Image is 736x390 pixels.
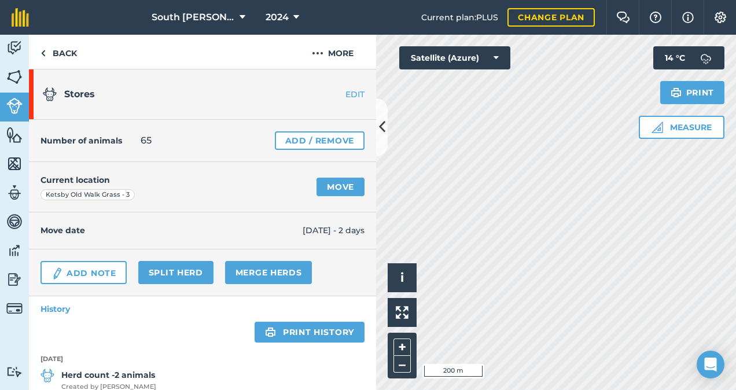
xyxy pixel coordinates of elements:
a: History [29,296,376,322]
button: 14 °C [653,46,724,69]
h4: Move date [41,224,303,237]
img: svg+xml;base64,PD94bWwgdmVyc2lvbj0iMS4wIiBlbmNvZGluZz0idXRmLTgiPz4KPCEtLSBHZW5lcmF0b3I6IEFkb2JlIE... [694,46,717,69]
a: Back [29,35,89,69]
img: A cog icon [713,12,727,23]
a: Add / Remove [275,131,365,150]
img: svg+xml;base64,PD94bWwgdmVyc2lvbj0iMS4wIiBlbmNvZGluZz0idXRmLTgiPz4KPCEtLSBHZW5lcmF0b3I6IEFkb2JlIE... [6,300,23,317]
button: Satellite (Azure) [399,46,510,69]
a: Change plan [507,8,595,27]
span: Stores [64,89,95,100]
span: South [PERSON_NAME] [152,10,235,24]
a: Merge Herds [225,261,312,284]
img: svg+xml;base64,PD94bWwgdmVyc2lvbj0iMS4wIiBlbmNvZGluZz0idXRmLTgiPz4KPCEtLSBHZW5lcmF0b3I6IEFkb2JlIE... [43,87,57,101]
img: svg+xml;base64,PHN2ZyB4bWxucz0iaHR0cDovL3d3dy53My5vcmcvMjAwMC9zdmciIHdpZHRoPSIxNyIgaGVpZ2h0PSIxNy... [682,10,694,24]
img: svg+xml;base64,PHN2ZyB4bWxucz0iaHR0cDovL3d3dy53My5vcmcvMjAwMC9zdmciIHdpZHRoPSIyMCIgaGVpZ2h0PSIyNC... [312,46,323,60]
button: – [393,356,411,373]
img: svg+xml;base64,PD94bWwgdmVyc2lvbj0iMS4wIiBlbmNvZGluZz0idXRmLTgiPz4KPCEtLSBHZW5lcmF0b3I6IEFkb2JlIE... [6,184,23,201]
img: Four arrows, one pointing top left, one top right, one bottom right and the last bottom left [396,306,409,319]
img: svg+xml;base64,PHN2ZyB4bWxucz0iaHR0cDovL3d3dy53My5vcmcvMjAwMC9zdmciIHdpZHRoPSI1NiIgaGVpZ2h0PSI2MC... [6,68,23,86]
img: svg+xml;base64,PD94bWwgdmVyc2lvbj0iMS4wIiBlbmNvZGluZz0idXRmLTgiPz4KPCEtLSBHZW5lcmF0b3I6IEFkb2JlIE... [6,242,23,259]
img: svg+xml;base64,PD94bWwgdmVyc2lvbj0iMS4wIiBlbmNvZGluZz0idXRmLTgiPz4KPCEtLSBHZW5lcmF0b3I6IEFkb2JlIE... [6,366,23,377]
img: svg+xml;base64,PHN2ZyB4bWxucz0iaHR0cDovL3d3dy53My5vcmcvMjAwMC9zdmciIHdpZHRoPSIxOSIgaGVpZ2h0PSIyNC... [671,86,682,100]
img: svg+xml;base64,PHN2ZyB4bWxucz0iaHR0cDovL3d3dy53My5vcmcvMjAwMC9zdmciIHdpZHRoPSIxOSIgaGVpZ2h0PSIyNC... [265,325,276,339]
button: Measure [639,116,724,139]
span: i [400,270,404,285]
button: More [289,35,376,69]
button: i [388,263,417,292]
span: [DATE] - 2 days [303,224,365,237]
img: svg+xml;base64,PHN2ZyB4bWxucz0iaHR0cDovL3d3dy53My5vcmcvMjAwMC9zdmciIHdpZHRoPSI1NiIgaGVpZ2h0PSI2MC... [6,126,23,144]
h4: Number of animals [41,134,122,147]
img: fieldmargin Logo [12,8,29,27]
img: svg+xml;base64,PD94bWwgdmVyc2lvbj0iMS4wIiBlbmNvZGluZz0idXRmLTgiPz4KPCEtLSBHZW5lcmF0b3I6IEFkb2JlIE... [6,98,23,114]
a: Print history [255,322,365,343]
div: Ketsby Old Walk Grass - 3 [41,189,135,201]
img: svg+xml;base64,PD94bWwgdmVyc2lvbj0iMS4wIiBlbmNvZGluZz0idXRmLTgiPz4KPCEtLSBHZW5lcmF0b3I6IEFkb2JlIE... [41,369,54,382]
img: svg+xml;base64,PD94bWwgdmVyc2lvbj0iMS4wIiBlbmNvZGluZz0idXRmLTgiPz4KPCEtLSBHZW5lcmF0b3I6IEFkb2JlIE... [6,271,23,288]
img: svg+xml;base64,PD94bWwgdmVyc2lvbj0iMS4wIiBlbmNvZGluZz0idXRmLTgiPz4KPCEtLSBHZW5lcmF0b3I6IEFkb2JlIE... [6,39,23,57]
img: svg+xml;base64,PHN2ZyB4bWxucz0iaHR0cDovL3d3dy53My5vcmcvMjAwMC9zdmciIHdpZHRoPSI5IiBoZWlnaHQ9IjI0Ii... [41,46,46,60]
img: Ruler icon [652,122,663,133]
img: Two speech bubbles overlapping with the left bubble in the forefront [616,12,630,23]
span: 2024 [266,10,289,24]
a: Add Note [41,261,127,284]
img: svg+xml;base64,PD94bWwgdmVyc2lvbj0iMS4wIiBlbmNvZGluZz0idXRmLTgiPz4KPCEtLSBHZW5lcmF0b3I6IEFkb2JlIE... [51,267,64,281]
span: 65 [141,134,152,148]
a: Move [317,178,365,196]
strong: Herd count -2 animals [61,369,156,381]
button: Print [660,81,725,104]
span: 14 ° C [665,46,685,69]
img: svg+xml;base64,PHN2ZyB4bWxucz0iaHR0cDovL3d3dy53My5vcmcvMjAwMC9zdmciIHdpZHRoPSI1NiIgaGVpZ2h0PSI2MC... [6,155,23,172]
span: Current plan : PLUS [421,11,498,24]
h4: Current location [41,174,110,186]
a: EDIT [303,89,376,100]
div: Open Intercom Messenger [697,351,724,378]
a: Split herd [138,261,214,284]
img: svg+xml;base64,PD94bWwgdmVyc2lvbj0iMS4wIiBlbmNvZGluZz0idXRmLTgiPz4KPCEtLSBHZW5lcmF0b3I6IEFkb2JlIE... [6,213,23,230]
img: A question mark icon [649,12,663,23]
button: + [393,339,411,356]
strong: [DATE] [41,354,365,365]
